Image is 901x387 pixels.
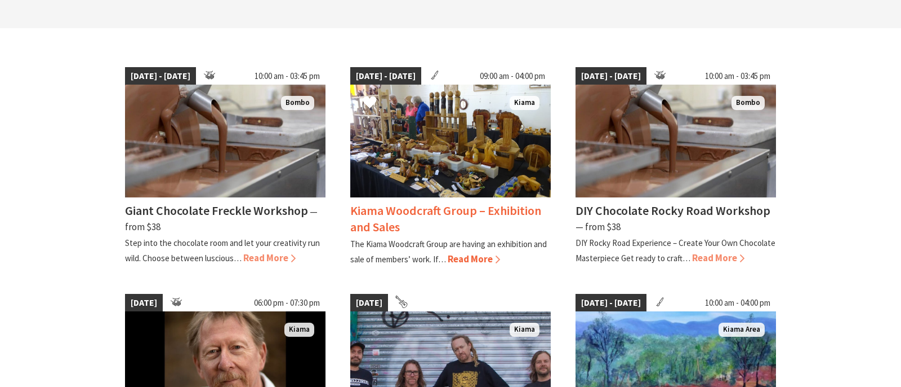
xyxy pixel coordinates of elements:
img: The wonders of wood [350,85,551,197]
h4: Kiama Woodcraft Group – Exhibition and Sales [350,203,541,235]
span: 10:00 am - 04:00 pm [699,294,776,312]
p: Step into the chocolate room and let your creativity run wild. Choose between luscious… [125,238,320,263]
span: Read More [692,252,744,264]
span: [DATE] - [DATE] [576,294,646,312]
span: [DATE] [125,294,163,312]
span: [DATE] - [DATE] [350,67,421,85]
span: Read More [448,253,500,265]
span: Kiama [510,323,539,337]
p: The Kiama Woodcraft Group are having an exhibition and sale of members’ work. If… [350,239,547,265]
img: Chocolate Production. The Treat Factory [576,85,776,197]
button: Click to Favourite Kiama Woodcraft Group – Exhibition and Sales [351,84,388,122]
span: [DATE] - [DATE] [576,67,646,85]
h4: DIY Chocolate Rocky Road Workshop [576,203,770,218]
h4: Giant Chocolate Freckle Workshop [125,203,308,218]
span: 09:00 am - 04:00 pm [474,67,551,85]
span: 06:00 pm - 07:30 pm [248,294,325,312]
a: [DATE] - [DATE] 09:00 am - 04:00 pm The wonders of wood Kiama Kiama Woodcraft Group – Exhibition ... [350,67,551,267]
span: 10:00 am - 03:45 pm [249,67,325,85]
a: [DATE] - [DATE] 10:00 am - 03:45 pm The Treat Factory Chocolate Production Bombo Giant Chocolate ... [125,67,325,267]
span: Kiama [510,96,539,110]
span: Kiama [284,323,314,337]
span: Bombo [731,96,765,110]
p: DIY Rocky Road Experience – Create Your Own Chocolate Masterpiece Get ready to craft… [576,238,775,263]
span: ⁠— from $38 [576,221,621,233]
a: [DATE] - [DATE] 10:00 am - 03:45 pm Chocolate Production. The Treat Factory Bombo DIY Chocolate R... [576,67,776,267]
img: The Treat Factory Chocolate Production [125,85,325,197]
span: Kiama Area [719,323,765,337]
span: Bombo [281,96,314,110]
span: [DATE] [350,294,388,312]
span: Read More [243,252,296,264]
span: 10:00 am - 03:45 pm [699,67,776,85]
span: [DATE] - [DATE] [125,67,196,85]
